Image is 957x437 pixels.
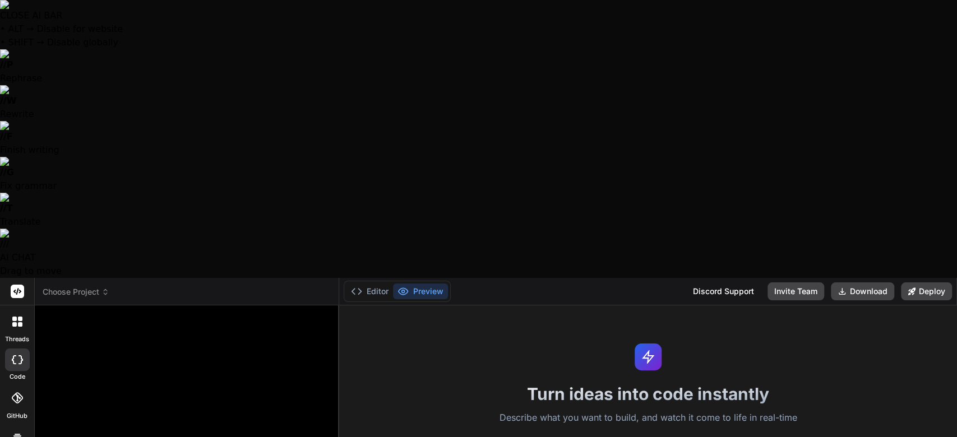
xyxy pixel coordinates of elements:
p: Describe what you want to build, and watch it come to life in real-time [346,411,950,425]
button: Invite Team [768,282,824,300]
span: Choose Project [43,286,109,297]
button: Deploy [901,282,952,300]
button: Download [831,282,894,300]
label: GitHub [7,411,27,421]
button: Preview [393,283,448,299]
div: Discord Support [686,282,761,300]
h1: Turn ideas into code instantly [346,384,950,404]
label: code [10,372,25,382]
label: threads [5,334,29,344]
button: Editor [346,283,393,299]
